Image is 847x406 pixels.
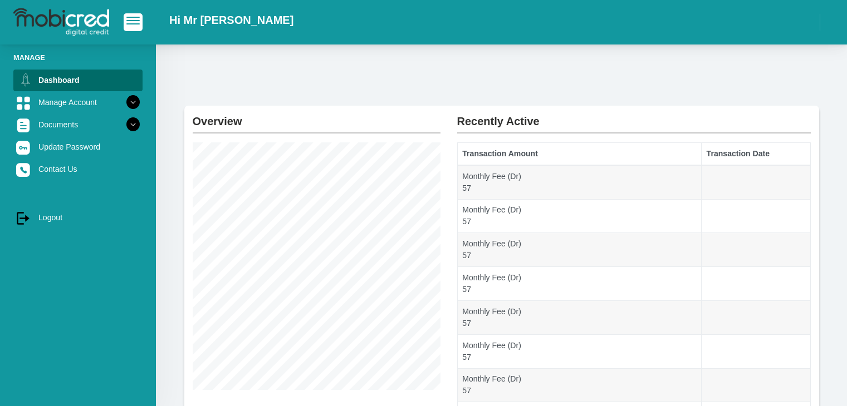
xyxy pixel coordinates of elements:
[457,334,701,368] td: Monthly Fee (Dr) 57
[457,165,701,199] td: Monthly Fee (Dr) 57
[13,114,143,135] a: Documents
[13,70,143,91] a: Dashboard
[457,106,811,128] h2: Recently Active
[457,199,701,233] td: Monthly Fee (Dr) 57
[13,8,109,36] img: logo-mobicred.svg
[13,207,143,228] a: Logout
[13,92,143,113] a: Manage Account
[457,143,701,165] th: Transaction Amount
[169,13,293,27] h2: Hi Mr [PERSON_NAME]
[457,300,701,334] td: Monthly Fee (Dr) 57
[457,368,701,402] td: Monthly Fee (Dr) 57
[13,52,143,63] li: Manage
[193,106,440,128] h2: Overview
[457,233,701,267] td: Monthly Fee (Dr) 57
[13,136,143,157] a: Update Password
[457,267,701,301] td: Monthly Fee (Dr) 57
[13,159,143,180] a: Contact Us
[701,143,810,165] th: Transaction Date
